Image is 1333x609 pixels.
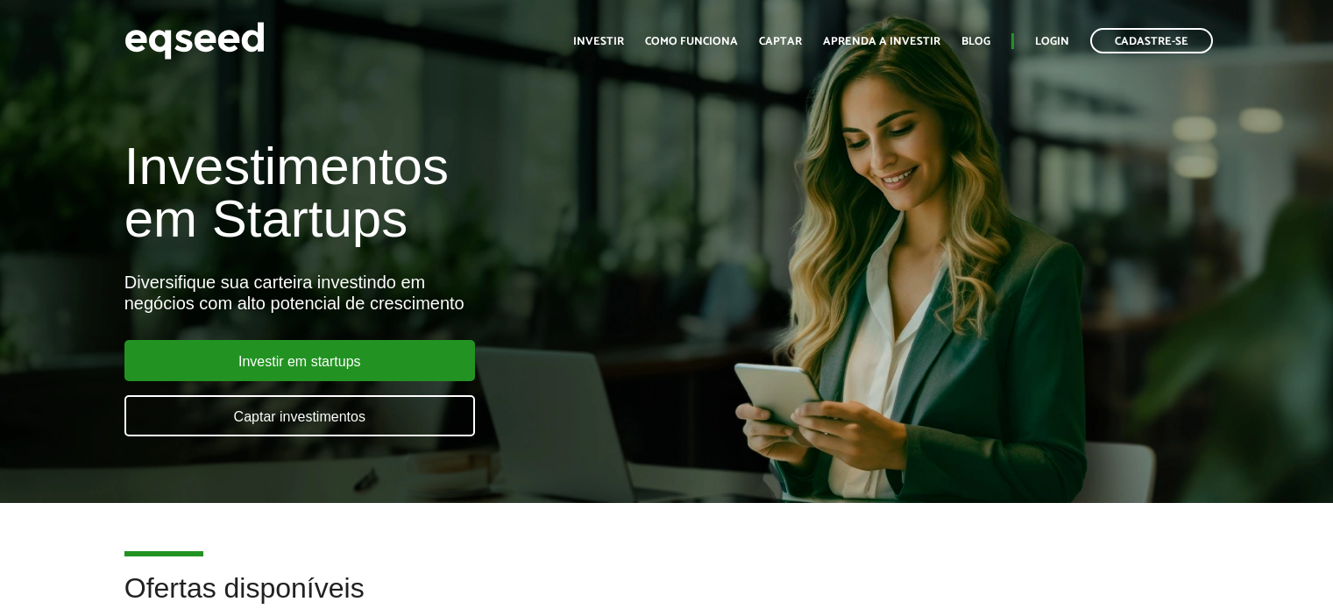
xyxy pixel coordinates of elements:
[124,140,765,245] h1: Investimentos em Startups
[124,340,475,381] a: Investir em startups
[124,395,475,436] a: Captar investimentos
[645,36,738,47] a: Como funciona
[961,36,990,47] a: Blog
[1035,36,1069,47] a: Login
[759,36,802,47] a: Captar
[124,18,265,64] img: EqSeed
[124,272,765,314] div: Diversifique sua carteira investindo em negócios com alto potencial de crescimento
[823,36,940,47] a: Aprenda a investir
[573,36,624,47] a: Investir
[1090,28,1213,53] a: Cadastre-se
